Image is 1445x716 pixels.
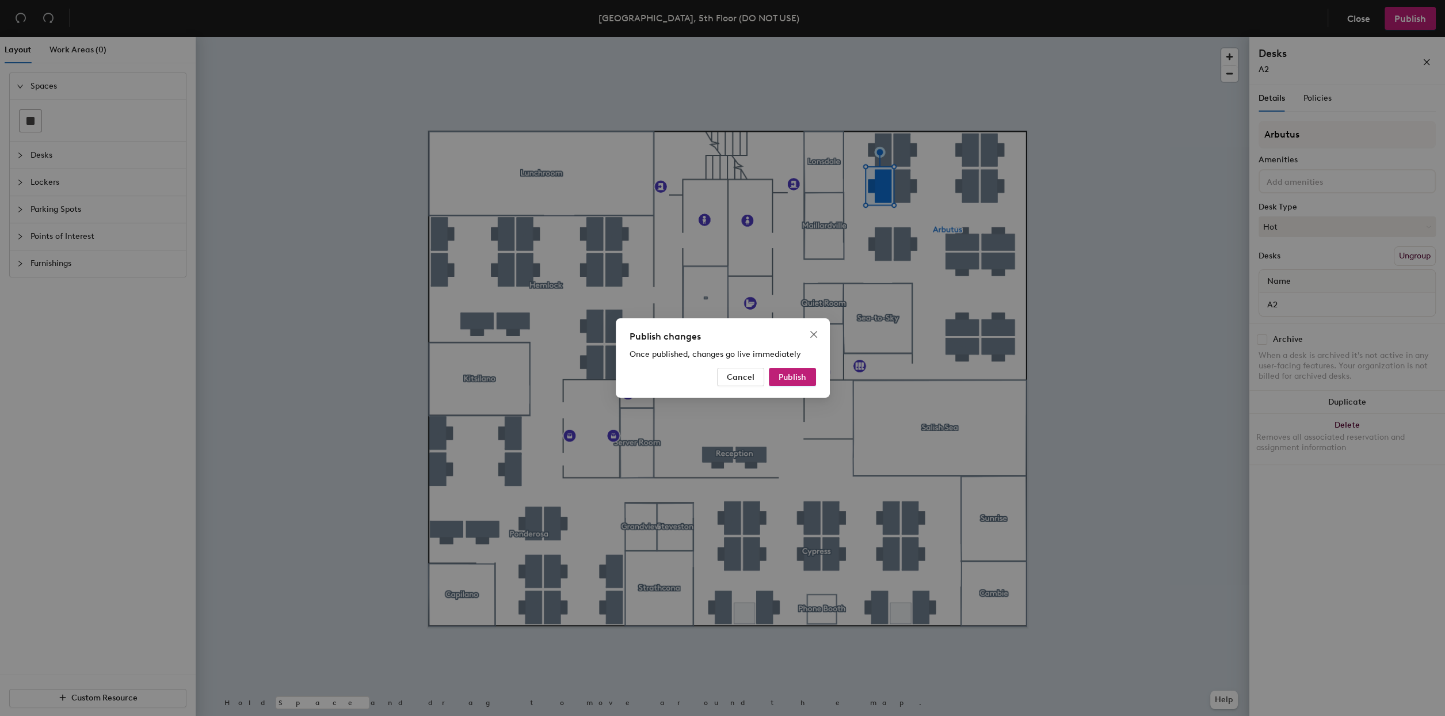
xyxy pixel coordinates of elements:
button: Close [805,325,823,344]
span: Publish [779,372,806,382]
span: close [809,330,818,339]
span: Close [805,330,823,339]
button: Cancel [717,368,764,386]
span: Once published, changes go live immediately [630,349,801,359]
div: Publish changes [630,330,816,344]
span: Cancel [727,372,754,382]
button: Publish [769,368,816,386]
